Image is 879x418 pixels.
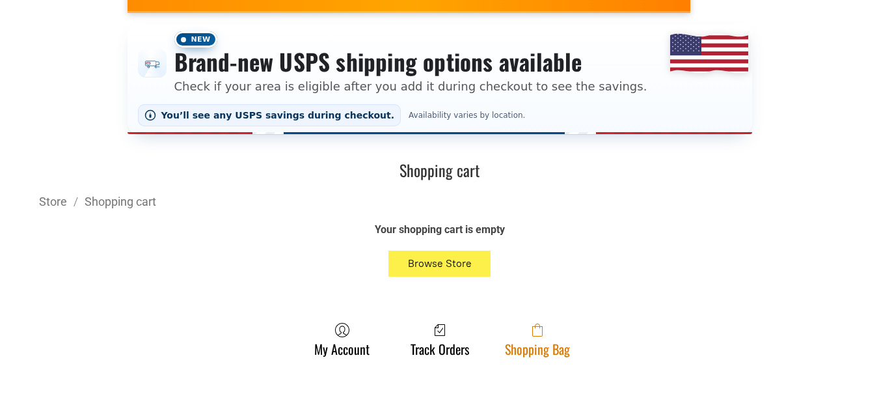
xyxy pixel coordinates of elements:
[39,193,840,210] div: Breadcrumbs
[308,322,376,357] a: My Account
[174,77,647,95] p: Check if your area is eligible after you add it during checkout to see the savings.
[174,48,647,76] h3: Brand-new USPS shipping options available
[161,110,395,120] span: You’ll see any USPS savings during checkout.
[498,322,576,357] a: Shopping Bag
[128,23,752,134] div: Shipping options announcement
[206,223,674,237] div: Your shopping cart is empty
[404,322,476,357] a: Track Orders
[408,257,472,270] span: Browse Store
[67,195,85,208] span: /
[174,31,217,48] span: New
[388,251,491,277] button: Browse Store
[39,195,67,208] a: Store
[85,195,156,208] a: Shopping cart
[39,160,840,180] h1: Shopping cart
[406,111,528,120] span: Availability varies by location.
